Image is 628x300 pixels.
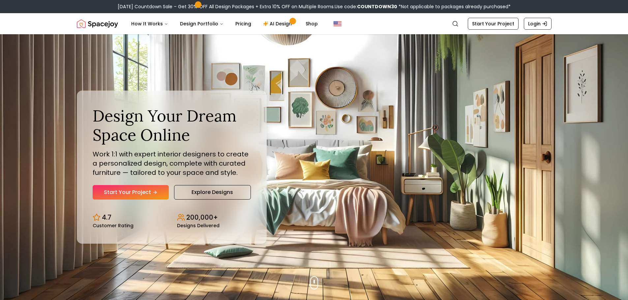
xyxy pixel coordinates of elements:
[93,185,169,200] a: Start Your Project
[174,185,251,200] a: Explore Designs
[175,17,229,30] button: Design Portfolio
[77,17,118,30] img: Spacejoy Logo
[335,3,397,10] span: Use code:
[118,3,511,10] div: [DATE] Countdown Sale – Get 30% OFF All Design Packages + Extra 10% OFF on Multiple Rooms.
[397,3,511,10] span: *Not applicable to packages already purchased*
[93,223,134,228] small: Customer Rating
[357,3,397,10] b: COUNTDOWN30
[77,17,118,30] a: Spacejoy
[300,17,323,30] a: Shop
[258,17,299,30] a: AI Design
[177,223,220,228] small: Designs Delivered
[126,17,173,30] button: How It Works
[93,106,251,144] h1: Design Your Dream Space Online
[77,13,552,34] nav: Global
[468,18,519,30] a: Start Your Project
[334,20,342,28] img: United States
[524,18,552,30] a: Login
[93,150,251,177] p: Work 1:1 with expert interior designers to create a personalized design, complete with curated fu...
[126,17,323,30] nav: Main
[102,213,111,222] p: 4.7
[93,207,251,228] div: Design stats
[230,17,256,30] a: Pricing
[186,213,218,222] p: 200,000+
